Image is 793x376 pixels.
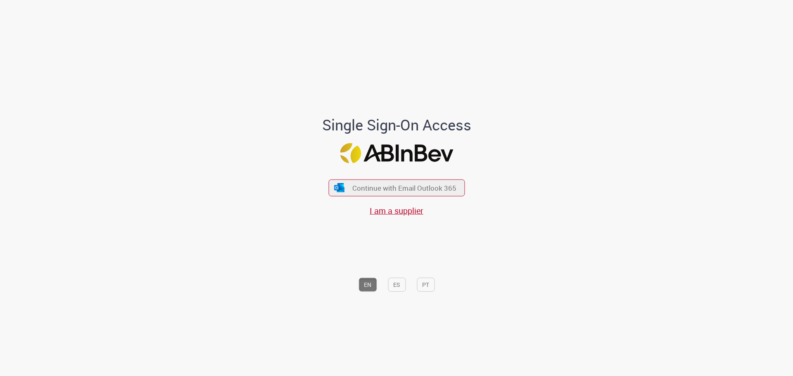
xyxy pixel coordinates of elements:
img: ícone Azure/Microsoft 360 [334,183,345,192]
button: PT [417,277,434,291]
img: Logo ABInBev [340,143,453,163]
a: I am a supplier [370,205,423,216]
button: ES [388,277,406,291]
button: EN [359,277,377,291]
span: Continue with Email Outlook 365 [352,183,456,193]
button: ícone Azure/Microsoft 360 Continue with Email Outlook 365 [328,179,465,196]
h1: Single Sign-On Access [282,117,511,133]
